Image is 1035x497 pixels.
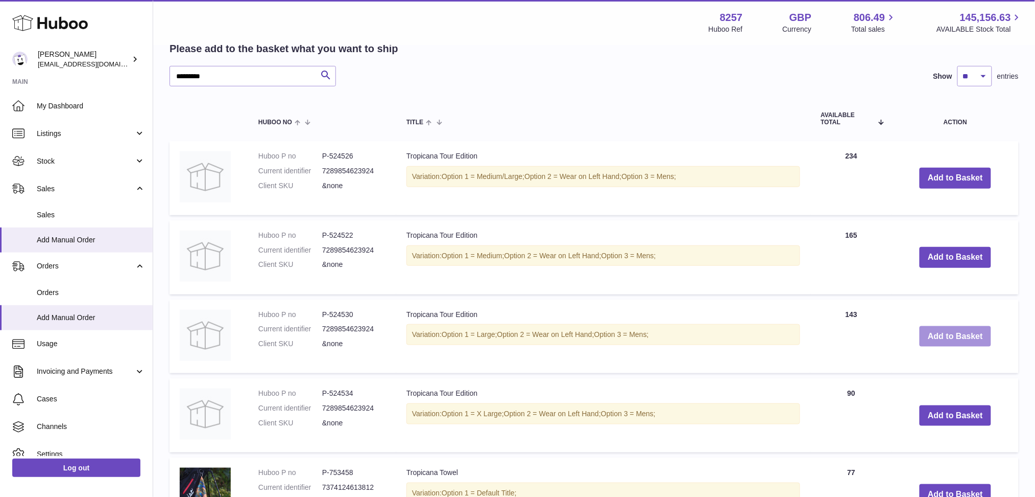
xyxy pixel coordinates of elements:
[322,245,386,255] dd: 7289854623924
[322,151,386,161] dd: P-524526
[601,410,656,418] span: Option 3 = Mens;
[12,459,140,477] a: Log out
[258,151,322,161] dt: Huboo P no
[322,231,386,240] dd: P-524522
[37,210,145,220] span: Sales
[258,339,322,349] dt: Client SKU
[442,489,517,497] span: Option 1 = Default Title;
[258,403,322,413] dt: Current identifier
[258,389,322,398] dt: Huboo P no
[258,324,322,334] dt: Current identifier
[396,141,810,215] td: Tropicana Tour Edition
[37,367,134,376] span: Invoicing and Payments
[322,260,386,269] dd: &none
[258,310,322,320] dt: Huboo P no
[504,252,601,260] span: Option 2 = Wear on Left Hand;
[37,339,145,349] span: Usage
[406,245,800,266] div: Variation:
[12,52,28,67] img: don@skinsgolf.com
[406,119,423,126] span: Title
[524,172,621,180] span: Option 2 = Wear on Left Hand;
[322,339,386,349] dd: &none
[37,288,145,298] span: Orders
[920,405,991,426] button: Add to Basket
[810,300,892,374] td: 143
[37,129,134,139] span: Listings
[594,330,649,338] span: Option 3 = Mens;
[810,220,892,295] td: 165
[497,330,594,338] span: Option 2 = Wear on Left Hand;
[601,252,656,260] span: Option 3 = Mens;
[38,50,130,69] div: [PERSON_NAME]
[258,181,322,191] dt: Client SKU
[504,410,601,418] span: Option 2 = Wear on Left Hand;
[258,468,322,478] dt: Huboo P no
[322,403,386,413] dd: 7289854623924
[322,166,386,176] dd: 7289854623924
[936,11,1023,34] a: 145,156.63 AVAILABLE Stock Total
[720,11,743,25] strong: 8257
[37,422,145,432] span: Channels
[322,181,386,191] dd: &none
[406,324,800,345] div: Variation:
[783,25,812,34] div: Currency
[442,330,497,338] span: Option 1 = Large;
[322,468,386,478] dd: P-753458
[258,245,322,255] dt: Current identifier
[37,449,145,459] span: Settings
[892,102,1019,135] th: Action
[37,235,145,245] span: Add Manual Order
[37,156,134,166] span: Stock
[854,11,885,25] span: 806.49
[396,220,810,295] td: Tropicana Tour Edition
[258,231,322,240] dt: Huboo P no
[997,72,1019,81] span: entries
[396,300,810,374] td: Tropicana Tour Edition
[442,410,504,418] span: Option 1 = X Large;
[322,418,386,428] dd: &none
[258,166,322,176] dt: Current identifier
[821,112,873,125] span: AVAILABLE Total
[621,172,676,180] span: Option 3 = Mens;
[258,418,322,428] dt: Client SKU
[37,313,145,323] span: Add Manual Order
[37,394,145,404] span: Cases
[37,261,134,271] span: Orders
[920,247,991,268] button: Add to Basket
[406,403,800,424] div: Variation:
[851,11,897,34] a: 806.49 Total sales
[180,389,231,440] img: Tropicana Tour Edition
[810,141,892,215] td: 234
[933,72,952,81] label: Show
[322,324,386,334] dd: 7289854623924
[322,389,386,398] dd: P-524534
[920,168,991,189] button: Add to Basket
[789,11,811,25] strong: GBP
[709,25,743,34] div: Huboo Ref
[180,151,231,202] img: Tropicana Tour Edition
[37,184,134,194] span: Sales
[38,60,150,68] span: [EMAIL_ADDRESS][DOMAIN_NAME]
[442,252,504,260] span: Option 1 = Medium;
[406,166,800,187] div: Variation:
[920,326,991,347] button: Add to Basket
[960,11,1011,25] span: 145,156.63
[442,172,524,180] span: Option 1 = Medium/Large;
[258,119,292,126] span: Huboo no
[322,483,386,492] dd: 7374124613812
[936,25,1023,34] span: AVAILABLE Stock Total
[851,25,897,34] span: Total sales
[810,378,892,453] td: 90
[258,260,322,269] dt: Client SKU
[258,483,322,492] dt: Current identifier
[170,42,398,56] h2: Please add to the basket what you want to ship
[322,310,386,320] dd: P-524530
[396,378,810,453] td: Tropicana Tour Edition
[180,310,231,361] img: Tropicana Tour Edition
[37,101,145,111] span: My Dashboard
[180,231,231,282] img: Tropicana Tour Edition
